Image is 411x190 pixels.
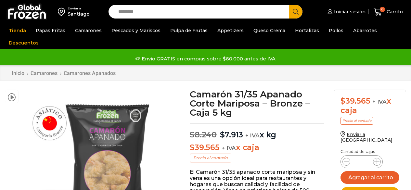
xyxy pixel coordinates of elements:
span: $ [190,130,195,139]
span: $ [220,130,225,139]
span: + IVA [222,145,236,151]
p: x kg [190,123,324,140]
a: Descuentos [6,37,42,49]
span: $ [340,96,345,106]
a: Pulpa de Frutas [167,24,211,37]
img: address-field-icon.svg [58,6,68,17]
a: Camarones Apanados [63,70,116,76]
button: Search button [289,5,302,19]
span: Iniciar sesión [332,8,366,15]
a: Papas Fritas [32,24,69,37]
span: 0 [380,7,385,12]
a: Pescados y Mariscos [108,24,164,37]
p: Precio al contado [190,154,231,162]
bdi: 7.913 [220,130,243,139]
span: + IVA [372,98,387,105]
a: Camarones [72,24,105,37]
div: x caja [340,96,399,115]
div: Santiago [68,11,90,17]
bdi: 39.565 [340,96,370,106]
p: Cantidad de cajas [340,149,399,154]
bdi: 8.240 [190,130,217,139]
button: Agregar al carrito [340,171,399,184]
a: Queso Crema [250,24,289,37]
span: + IVA [245,132,260,139]
a: Tienda [6,24,29,37]
span: $ [190,143,195,152]
h1: Camarón 31/35 Apanado Corte Mariposa – Bronze – Caja 5 kg [190,90,324,117]
a: Appetizers [214,24,247,37]
a: Camarones [30,70,58,76]
a: Inicio [11,70,25,76]
p: x caja [190,143,324,152]
a: 0 Carrito [372,4,405,19]
a: Abarrotes [350,24,380,37]
div: Enviar a [68,6,90,11]
p: Precio al contado [340,117,373,125]
a: Pollos [326,24,347,37]
nav: Breadcrumb [11,70,116,76]
a: Iniciar sesión [326,5,366,18]
span: Carrito [385,8,403,15]
a: Hortalizas [292,24,322,37]
a: Enviar a [GEOGRAPHIC_DATA] [340,132,392,143]
bdi: 39.565 [190,143,219,152]
input: Product quantity [355,157,368,166]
